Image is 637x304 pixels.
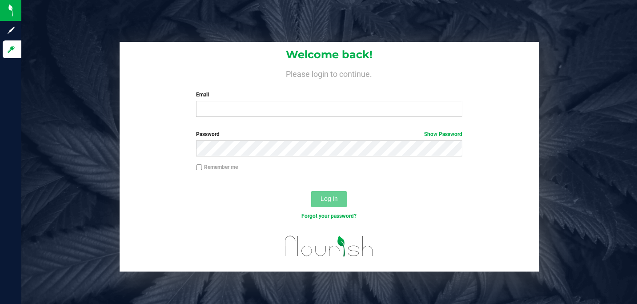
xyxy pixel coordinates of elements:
[196,163,238,171] label: Remember me
[7,26,16,35] inline-svg: Sign up
[301,213,357,219] a: Forgot your password?
[321,195,338,202] span: Log In
[120,68,539,78] h4: Please login to continue.
[277,229,382,263] img: flourish_logo.svg
[120,49,539,60] h1: Welcome back!
[7,45,16,54] inline-svg: Log in
[196,131,220,137] span: Password
[196,91,462,99] label: Email
[424,131,462,137] a: Show Password
[311,191,347,207] button: Log In
[196,164,202,171] input: Remember me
